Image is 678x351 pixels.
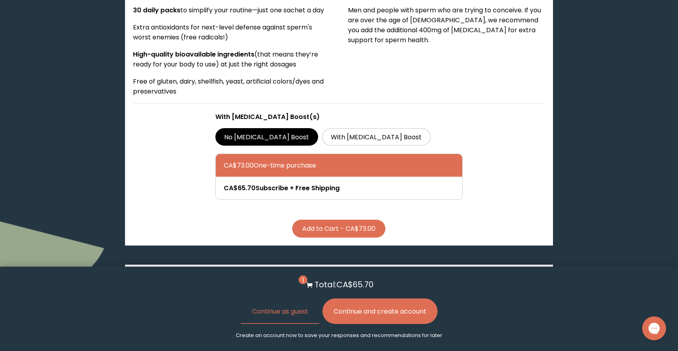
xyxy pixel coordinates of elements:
p: Extra antioxidants for next-level defense against sperm's worst enemies (free radicals!) [133,22,330,42]
label: No [MEDICAL_DATA] Boost [215,128,318,146]
label: With [MEDICAL_DATA] Boost [322,128,431,146]
button: Continue and create account [322,298,438,324]
p: With [MEDICAL_DATA] Boost(s) [215,112,463,122]
p: Men and people with sperm who are trying to conceive. If you are over the age of [DEMOGRAPHIC_DAT... [348,5,545,45]
p: (that means they’re ready for your body to use) at just the right dosages [133,49,330,69]
button: Continue as guest [241,298,319,324]
p: to simplify your routine—just one sachet a day [133,5,330,15]
strong: High-quality bioavailable ingredients [133,50,254,59]
strong: 30 daily packs [133,6,180,15]
p: Create an account now to save your responses and recommendations for later [236,332,442,339]
iframe: Gorgias live chat messenger [638,314,670,343]
p: Free of gluten, dairy, shellfish, yeast, artificial colors/dyes and preservatives [133,76,330,96]
button: Add to Cart - CA$73.00 [292,220,385,238]
span: 1 [299,275,307,284]
p: Total: CA$65.70 [315,279,373,291]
